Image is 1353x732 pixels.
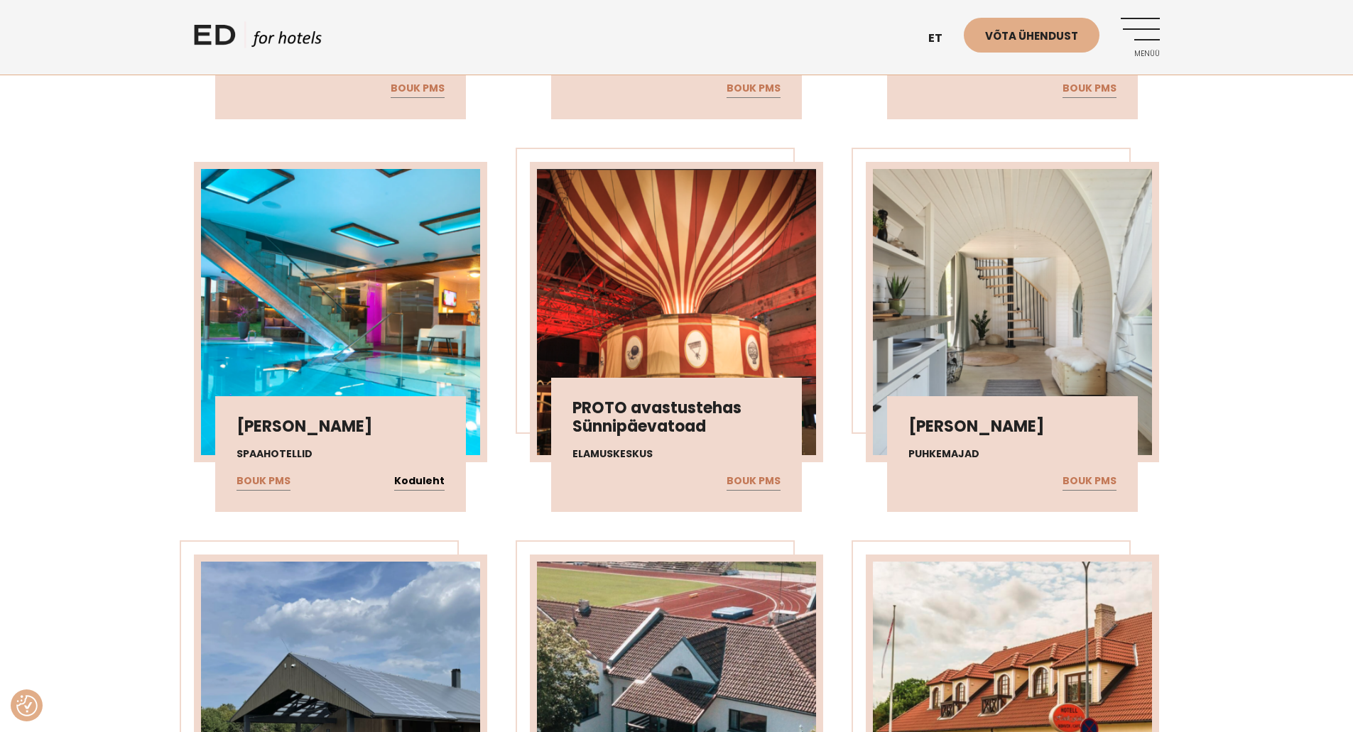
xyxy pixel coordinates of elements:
[394,472,445,491] a: Koduleht
[572,399,781,437] h3: PROTO avastustehas Sünnipäevatoad
[908,417,1116,436] h3: [PERSON_NAME]
[1121,18,1160,57] a: Menüü
[727,472,781,491] a: BOUK PMS
[572,447,781,461] h4: Elamuskeskus
[237,447,445,461] h4: Spaahotellid
[908,447,1116,461] h4: Puhkemajad
[964,18,1099,53] a: Võta ühendust
[391,80,445,98] a: BOUK PMS
[237,417,445,436] h3: [PERSON_NAME]
[237,472,290,491] a: BOUK PMS
[1063,472,1116,491] a: BOUK PMS
[873,169,1152,455] img: Screenshot-2024-10-02-at-15.26.57-450x450.png
[921,21,964,56] a: et
[537,169,816,455] img: Screenshot-2024-10-02-at-15.43.18-450x450.png
[727,80,781,98] a: BOUK PMS
[194,21,322,57] a: ED HOTELS
[1063,80,1116,98] a: BOUK PMS
[16,695,38,716] button: Nõusolekueelistused
[1121,50,1160,58] span: Menüü
[201,169,480,455] img: Screenshot-2024-10-02-at-15.56.21-450x450.png
[16,695,38,716] img: Revisit consent button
